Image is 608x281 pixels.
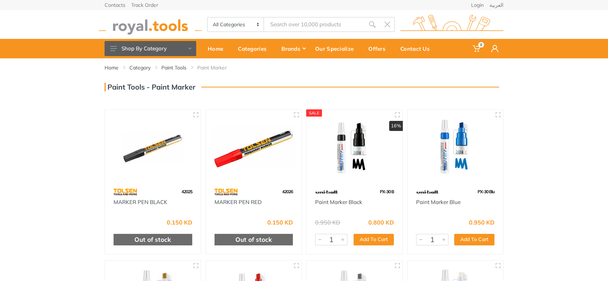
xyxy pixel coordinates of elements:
[215,199,262,205] a: MARKER PEN RED
[264,17,365,32] input: Site search
[233,39,276,58] a: Categories
[131,3,158,8] a: Track Order
[416,199,461,205] a: Paint Marker Blue
[354,234,394,245] button: Add To Cart
[306,109,322,117] div: SALE
[282,189,293,194] span: 42026
[469,219,494,225] div: 0.950 KD
[267,219,293,225] div: 0.150 KD
[276,41,310,56] div: Brands
[114,199,167,205] a: MARKER PEN BLACK
[215,234,293,245] div: Out of stock
[167,219,192,225] div: 0.150 KD
[203,39,233,58] a: Home
[400,15,503,35] img: royal.tools Logo
[310,41,363,56] div: Our Specialize
[389,121,403,131] div: 16%
[315,219,340,225] div: 0.950 KD
[363,41,395,56] div: Offers
[380,189,394,194] span: PX-30 B
[310,39,363,58] a: Our Specialize
[414,116,497,178] img: Royal Tools - Paint Marker Blue
[114,186,137,198] img: 64.webp
[111,116,194,178] img: Royal Tools - MARKER PEN BLACK
[105,64,503,71] nav: breadcrumb
[197,64,238,71] li: Paint Marker
[212,116,295,178] img: Royal Tools - MARKER PEN RED
[105,83,195,91] h3: Paint Tools - Paint Marker
[105,3,125,8] a: Contacts
[478,189,494,194] span: PX-30 Blu
[489,3,503,8] a: العربية
[114,234,192,245] div: Out of stock
[105,64,119,71] a: Home
[471,3,484,8] a: Login
[478,42,484,47] span: 0
[208,18,264,31] select: Category
[215,186,238,198] img: 64.webp
[129,64,151,71] a: Category
[416,186,439,198] img: 81.webp
[105,41,196,56] button: Shop By Category
[368,219,394,225] div: 0.800 KD
[315,199,362,205] a: Paint Marker Black
[363,39,395,58] a: Offers
[395,41,439,56] div: Contact Us
[203,41,233,56] div: Home
[161,64,186,71] a: Paint Tools
[454,234,494,245] button: Add To Cart
[315,186,338,198] img: 81.webp
[181,189,192,194] span: 42025
[313,116,396,178] img: Royal Tools - Paint Marker Black
[468,39,486,58] a: 0
[395,39,439,58] a: Contact Us
[233,41,276,56] div: Categories
[99,15,202,35] img: royal.tools Logo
